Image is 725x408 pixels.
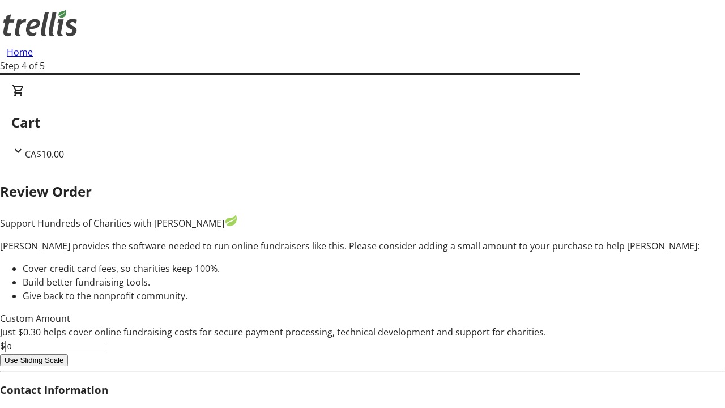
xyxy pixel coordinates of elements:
li: Build better fundraising tools. [23,275,725,289]
span: CA$10.00 [25,148,64,160]
li: Give back to the nonprofit community. [23,289,725,303]
div: CartCA$10.00 [11,84,714,161]
li: Cover credit card fees, so charities keep 100%. [23,262,725,275]
h2: Cart [11,112,714,133]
